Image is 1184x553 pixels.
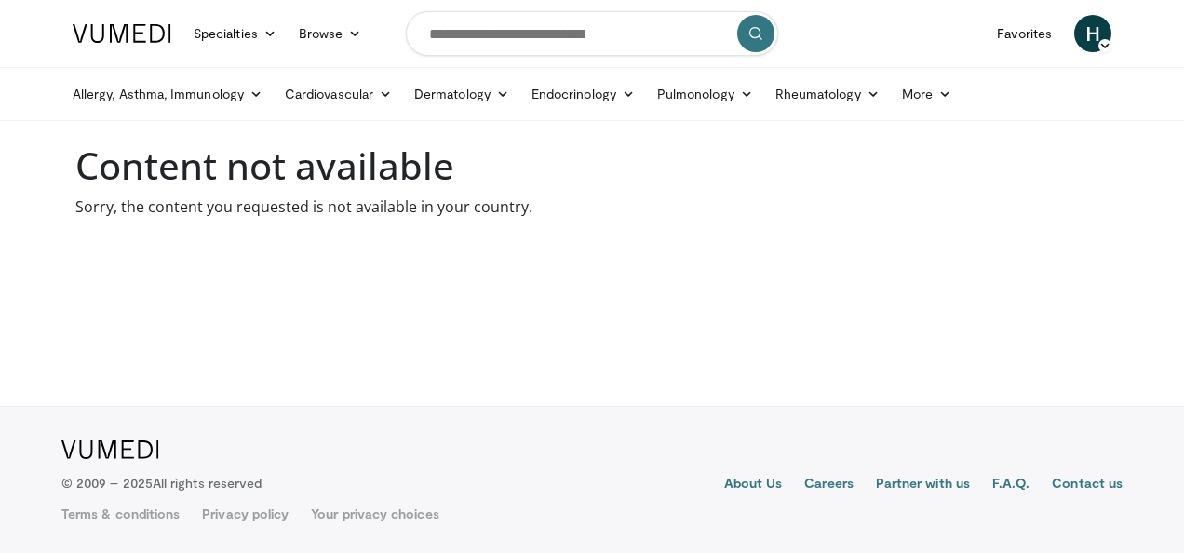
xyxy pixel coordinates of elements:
a: Pulmonology [646,75,764,113]
h1: Content not available [75,143,1109,188]
a: Careers [804,474,854,496]
a: More [891,75,962,113]
input: Search topics, interventions [406,11,778,56]
a: Specialties [182,15,288,52]
a: F.A.Q. [992,474,1029,496]
a: Dermatology [403,75,520,113]
a: Favorites [986,15,1063,52]
a: Browse [288,15,373,52]
a: Cardiovascular [274,75,403,113]
a: Terms & conditions [61,505,180,523]
a: Endocrinology [520,75,646,113]
span: All rights reserved [153,475,262,491]
p: Sorry, the content you requested is not available in your country. [75,196,1109,218]
a: Privacy policy [202,505,289,523]
img: VuMedi Logo [61,440,159,459]
a: Allergy, Asthma, Immunology [61,75,274,113]
a: Contact us [1052,474,1123,496]
a: Your privacy choices [311,505,438,523]
a: About Us [724,474,783,496]
a: H [1074,15,1111,52]
p: © 2009 – 2025 [61,474,262,492]
a: Rheumatology [764,75,891,113]
a: Partner with us [876,474,970,496]
img: VuMedi Logo [73,24,171,43]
